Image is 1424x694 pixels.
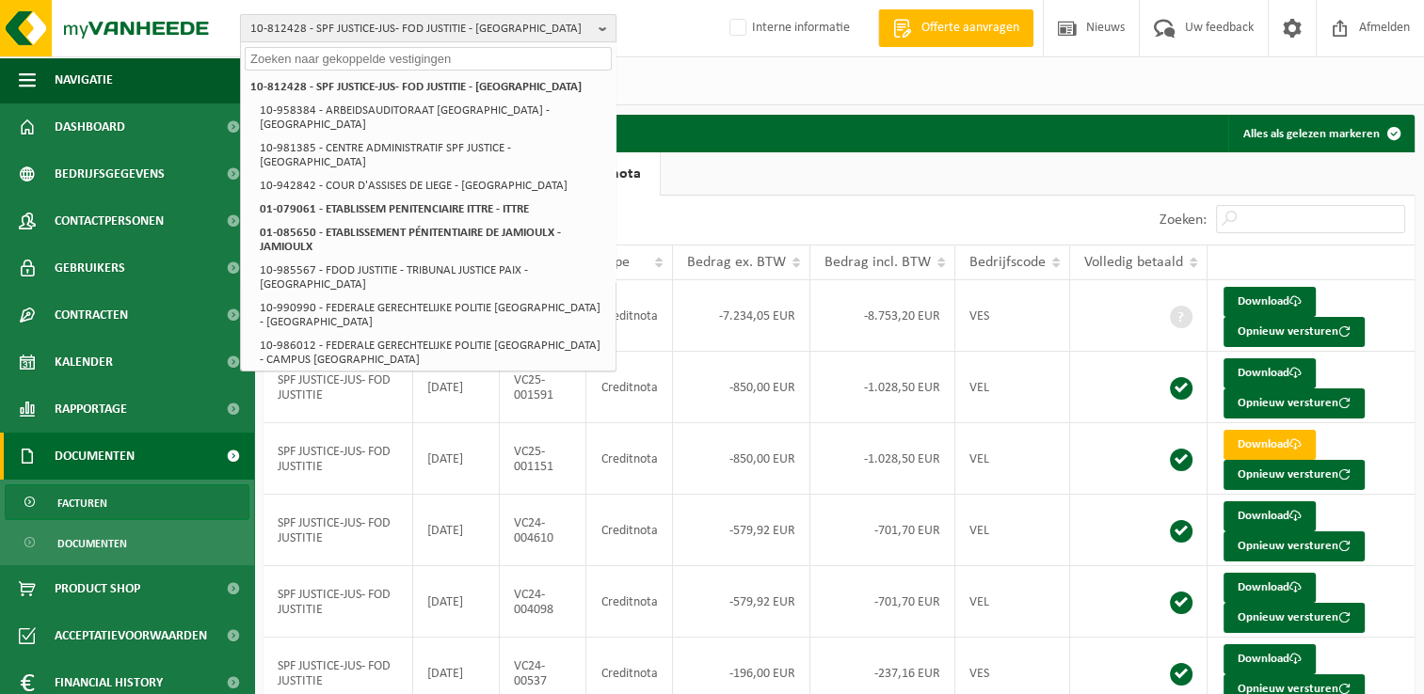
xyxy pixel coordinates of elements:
td: [DATE] [413,423,499,495]
td: SPF JUSTICE-JUS- FOD JUSTITIE [264,423,413,495]
button: 10-812428 - SPF JUSTICE-JUS- FOD JUSTITIE - [GEOGRAPHIC_DATA] [240,14,616,42]
li: 10-958384 - ARBEIDSAUDITORAAT [GEOGRAPHIC_DATA] - [GEOGRAPHIC_DATA] [254,99,612,136]
label: Zoeken: [1160,213,1207,228]
span: Facturen [57,485,107,521]
span: Bedrijfscode [969,255,1046,270]
strong: 10-812428 - SPF JUSTICE-JUS- FOD JUSTITIE - [GEOGRAPHIC_DATA] [250,81,582,93]
td: SPF JUSTICE-JUS- FOD JUSTITIE [264,495,413,566]
td: Creditnota [586,566,672,638]
td: -1.028,50 EUR [810,352,955,423]
li: 10-981385 - CENTRE ADMINISTRATIF SPF JUSTICE - [GEOGRAPHIC_DATA] [254,136,612,174]
td: Creditnota [586,280,672,352]
td: -1.028,50 EUR [810,423,955,495]
button: Opnieuw versturen [1224,603,1365,633]
span: Bedrag incl. BTW [824,255,931,270]
a: Download [1224,358,1316,388]
span: Rapportage [55,386,127,433]
a: Download [1224,430,1316,460]
span: Product Shop [55,565,140,612]
strong: 01-079061 - ETABLISSEM PENITENCIAIRE ITTRE - ITTRE [260,203,529,215]
td: -850,00 EUR [673,352,810,423]
td: Creditnota [586,423,672,495]
td: -701,70 EUR [810,566,955,638]
li: 10-986012 - FEDERALE GERECHTELIJKE POLITIE [GEOGRAPHIC_DATA] - CAMPUS [GEOGRAPHIC_DATA] [254,334,612,371]
td: VC24-004098 [500,566,587,638]
td: Creditnota [586,352,672,423]
button: Opnieuw versturen [1224,388,1365,418]
span: Documenten [55,433,135,480]
span: Acceptatievoorwaarden [55,612,207,659]
span: Contactpersonen [55,197,164,244]
li: 10-990990 - FEDERALE GERECHTELIJKE POLITIE [GEOGRAPHIC_DATA] - [GEOGRAPHIC_DATA] [254,296,612,334]
a: Download [1224,501,1316,531]
td: -7.234,05 EUR [673,280,810,352]
strong: 01-085650 - ETABLISSEMENT PÉNITENTIAIRE DE JAMIOULX - JAMIOULX [260,227,561,253]
span: Dashboard [55,103,125,150]
td: VEL [955,352,1070,423]
td: VES [955,280,1070,352]
span: Volledig betaald [1084,255,1183,270]
button: Opnieuw versturen [1224,460,1365,490]
td: VC25-001591 [500,352,587,423]
span: Bedrag ex. BTW [687,255,786,270]
button: Opnieuw versturen [1224,531,1365,561]
a: Download [1224,573,1316,603]
a: Facturen [5,484,249,520]
td: Creditnota [586,495,672,566]
span: Kalender [55,339,113,386]
a: Download [1224,287,1316,317]
li: 10-985567 - FDOD JUSTITIE - TRIBUNAL JUSTICE PAIX - [GEOGRAPHIC_DATA] [254,259,612,296]
span: Navigatie [55,56,113,103]
td: [DATE] [413,495,499,566]
td: [DATE] [413,352,499,423]
td: VEL [955,566,1070,638]
span: Gebruikers [55,244,125,292]
span: Documenten [57,526,127,561]
td: VEL [955,495,1070,566]
button: Alles als gelezen markeren [1228,115,1413,152]
td: -8.753,20 EUR [810,280,955,352]
span: 10-812428 - SPF JUSTICE-JUS- FOD JUSTITIE - [GEOGRAPHIC_DATA] [250,15,591,43]
td: VC25-001151 [500,423,587,495]
a: Download [1224,644,1316,674]
td: VC24-004610 [500,495,587,566]
td: -579,92 EUR [673,566,810,638]
span: Bedrijfsgegevens [55,150,165,197]
button: Opnieuw versturen [1224,317,1365,347]
span: Contracten [55,292,128,339]
td: SPF JUSTICE-JUS- FOD JUSTITIE [264,352,413,423]
td: SPF JUSTICE-JUS- FOD JUSTITIE [264,566,413,638]
a: Documenten [5,525,249,560]
a: Offerte aanvragen [878,9,1033,47]
td: [DATE] [413,566,499,638]
td: VEL [955,423,1070,495]
td: -701,70 EUR [810,495,955,566]
td: -850,00 EUR [673,423,810,495]
span: Offerte aanvragen [917,19,1024,38]
li: 10-942842 - COUR D'ASSISES DE LIEGE - [GEOGRAPHIC_DATA] [254,174,612,197]
input: Zoeken naar gekoppelde vestigingen [245,47,612,71]
td: -579,92 EUR [673,495,810,566]
label: Interne informatie [726,14,850,42]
